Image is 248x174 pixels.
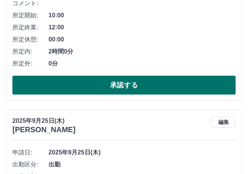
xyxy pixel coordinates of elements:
[12,35,48,44] span: 所定休憩:
[48,148,236,157] span: 2025年9月25日(木)
[12,11,48,20] span: 所定開始:
[48,47,236,56] span: 2時間0分
[12,160,48,169] span: 出勤区分:
[48,160,236,169] span: 出勤
[12,23,48,32] span: 所定終業:
[12,47,48,56] span: 所定内:
[12,76,236,95] button: 承認する
[12,116,76,125] p: 2025年9月25日(木)
[212,116,236,128] button: 編集
[48,23,236,32] span: 12:00
[48,35,236,44] span: 00:00
[12,125,76,134] h3: [PERSON_NAME]
[48,11,236,20] span: 10:00
[48,59,236,68] span: 0分
[12,148,48,157] span: 申請日:
[12,59,48,68] span: 所定外:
